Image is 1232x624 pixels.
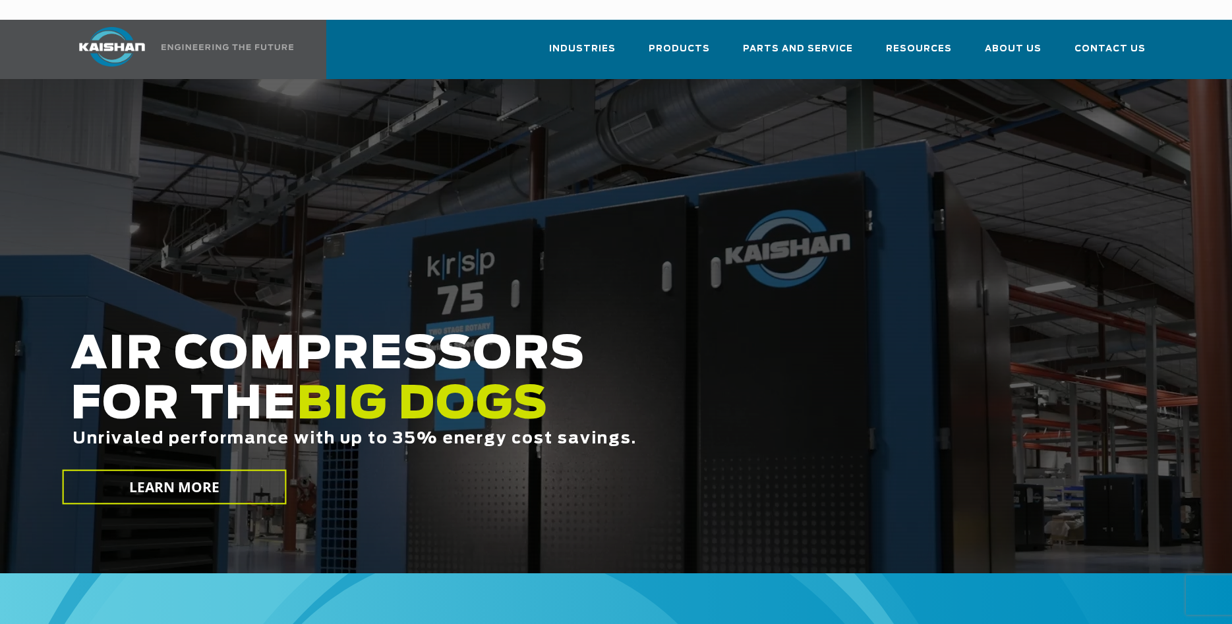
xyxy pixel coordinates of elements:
[743,42,853,57] span: Parts and Service
[649,42,710,57] span: Products
[62,470,286,505] a: LEARN MORE
[743,32,853,76] a: Parts and Service
[985,42,1041,57] span: About Us
[1074,32,1146,76] a: Contact Us
[71,330,978,489] h2: AIR COMPRESSORS FOR THE
[649,32,710,76] a: Products
[161,44,293,50] img: Engineering the future
[886,32,952,76] a: Resources
[985,32,1041,76] a: About Us
[129,478,220,497] span: LEARN MORE
[549,42,616,57] span: Industries
[63,27,161,67] img: kaishan logo
[297,383,548,428] span: BIG DOGS
[73,431,637,447] span: Unrivaled performance with up to 35% energy cost savings.
[886,42,952,57] span: Resources
[63,20,296,79] a: Kaishan USA
[549,32,616,76] a: Industries
[1074,42,1146,57] span: Contact Us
